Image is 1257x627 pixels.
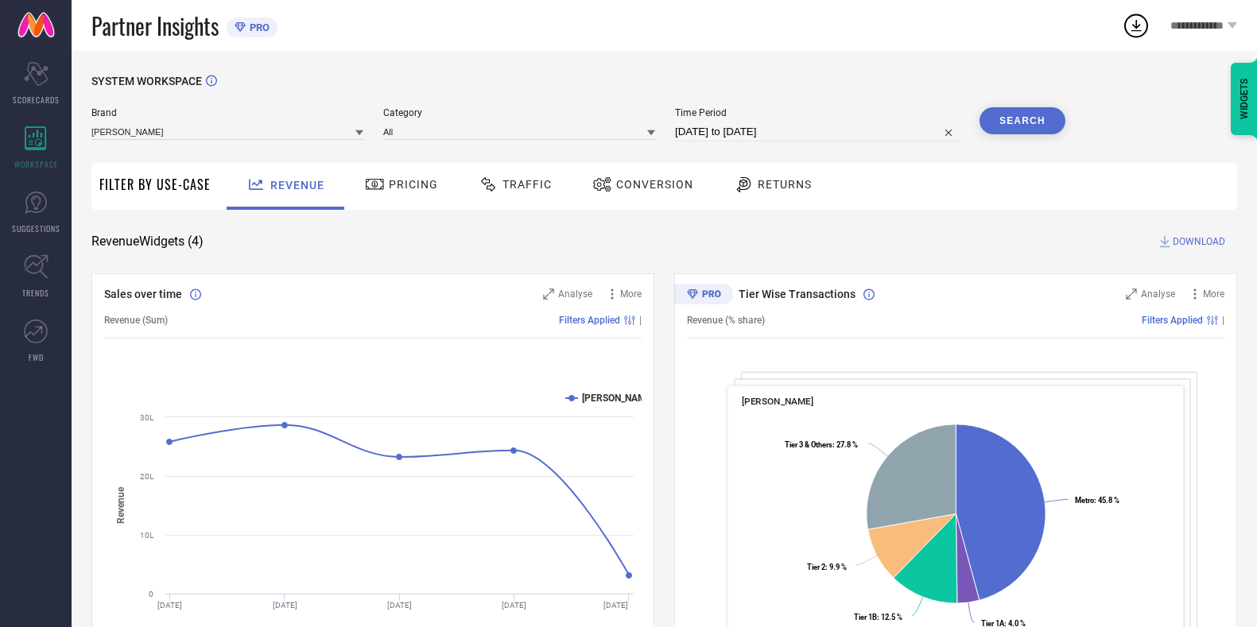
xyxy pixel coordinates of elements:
[603,601,628,610] text: [DATE]
[149,590,153,598] text: 0
[1075,496,1119,505] text: : 45.8 %
[855,613,878,621] tspan: Tier 1B
[620,288,642,300] span: More
[675,107,960,118] span: Time Period
[91,107,363,118] span: Brand
[91,75,202,87] span: SYSTEM WORKSPACE
[115,486,126,524] tspan: Revenue
[980,107,1065,134] button: Search
[104,288,182,300] span: Sales over time
[582,393,654,404] text: [PERSON_NAME]
[807,563,825,571] tspan: Tier 2
[807,563,847,571] text: : 9.9 %
[1075,496,1094,505] tspan: Metro
[742,396,814,407] span: [PERSON_NAME]
[616,178,693,191] span: Conversion
[558,288,592,300] span: Analyse
[785,440,858,449] text: : 27.8 %
[739,288,855,300] span: Tier Wise Transactions
[270,179,324,192] span: Revenue
[273,601,297,610] text: [DATE]
[1122,11,1150,40] div: Open download list
[104,315,168,326] span: Revenue (Sum)
[387,601,412,610] text: [DATE]
[502,601,526,610] text: [DATE]
[559,315,620,326] span: Filters Applied
[29,351,44,363] span: FWD
[12,223,60,234] span: SUGGESTIONS
[502,178,552,191] span: Traffic
[246,21,270,33] span: PRO
[1222,315,1224,326] span: |
[1142,315,1203,326] span: Filters Applied
[22,287,49,299] span: TRENDS
[91,234,204,250] span: Revenue Widgets ( 4 )
[389,178,438,191] span: Pricing
[1141,288,1175,300] span: Analyse
[543,288,554,300] svg: Zoom
[140,413,154,422] text: 30L
[675,122,960,141] input: Select time period
[99,175,211,194] span: Filter By Use-Case
[140,531,154,540] text: 10L
[687,315,765,326] span: Revenue (% share)
[14,158,58,170] span: WORKSPACE
[157,601,182,610] text: [DATE]
[1126,288,1137,300] svg: Zoom
[383,107,655,118] span: Category
[639,315,642,326] span: |
[140,472,154,481] text: 20L
[13,94,60,106] span: SCORECARDS
[1203,288,1224,300] span: More
[674,284,733,308] div: Premium
[785,440,832,449] tspan: Tier 3 & Others
[855,613,903,621] text: : 12.5 %
[1173,234,1225,250] span: DOWNLOAD
[758,178,812,191] span: Returns
[91,10,219,42] span: Partner Insights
